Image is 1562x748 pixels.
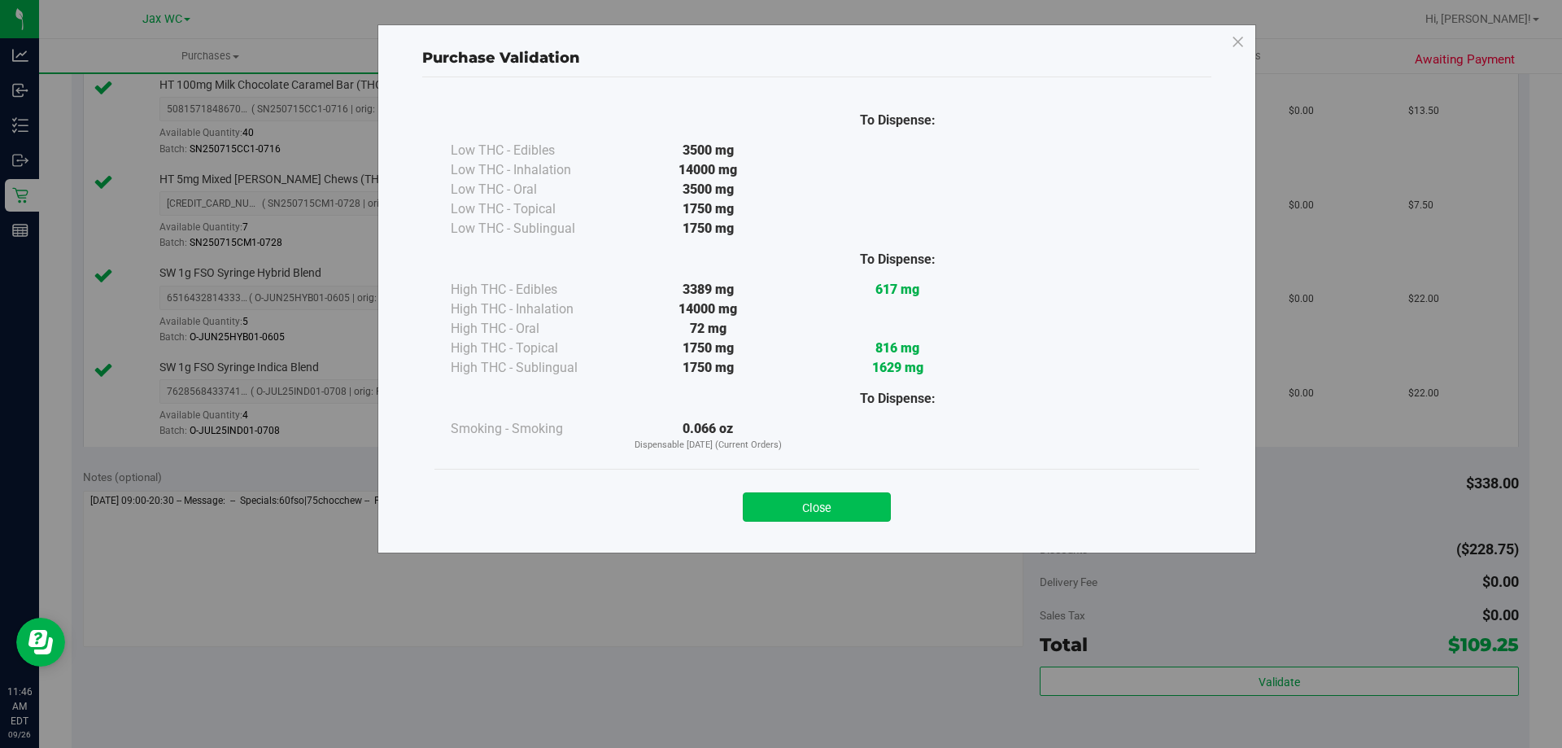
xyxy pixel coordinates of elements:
div: High THC - Topical [451,339,613,358]
div: Low THC - Inhalation [451,160,613,180]
div: Smoking - Smoking [451,419,613,439]
strong: 1629 mg [872,360,923,375]
div: High THC - Edibles [451,280,613,300]
div: To Dispense: [803,111,993,130]
div: Low THC - Oral [451,180,613,199]
div: 3389 mg [613,280,803,300]
p: Dispensable [DATE] (Current Orders) [613,439,803,453]
strong: 617 mg [875,282,919,297]
div: High THC - Inhalation [451,300,613,319]
div: 0.066 oz [613,419,803,453]
div: 1750 mg [613,339,803,358]
div: 72 mg [613,319,803,339]
span: Purchase Validation [422,49,580,67]
div: High THC - Sublingual [451,358,613,378]
div: 3500 mg [613,180,803,199]
div: Low THC - Edibles [451,141,613,160]
div: 1750 mg [613,358,803,378]
div: Low THC - Topical [451,199,613,219]
iframe: Resource center [16,618,65,667]
div: 1750 mg [613,199,803,219]
div: 1750 mg [613,219,803,238]
div: Low THC - Sublingual [451,219,613,238]
div: To Dispense: [803,250,993,269]
button: Close [743,492,891,522]
div: 14000 mg [613,160,803,180]
div: High THC - Oral [451,319,613,339]
div: 14000 mg [613,300,803,319]
div: To Dispense: [803,389,993,409]
div: 3500 mg [613,141,803,160]
strong: 816 mg [875,340,919,356]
